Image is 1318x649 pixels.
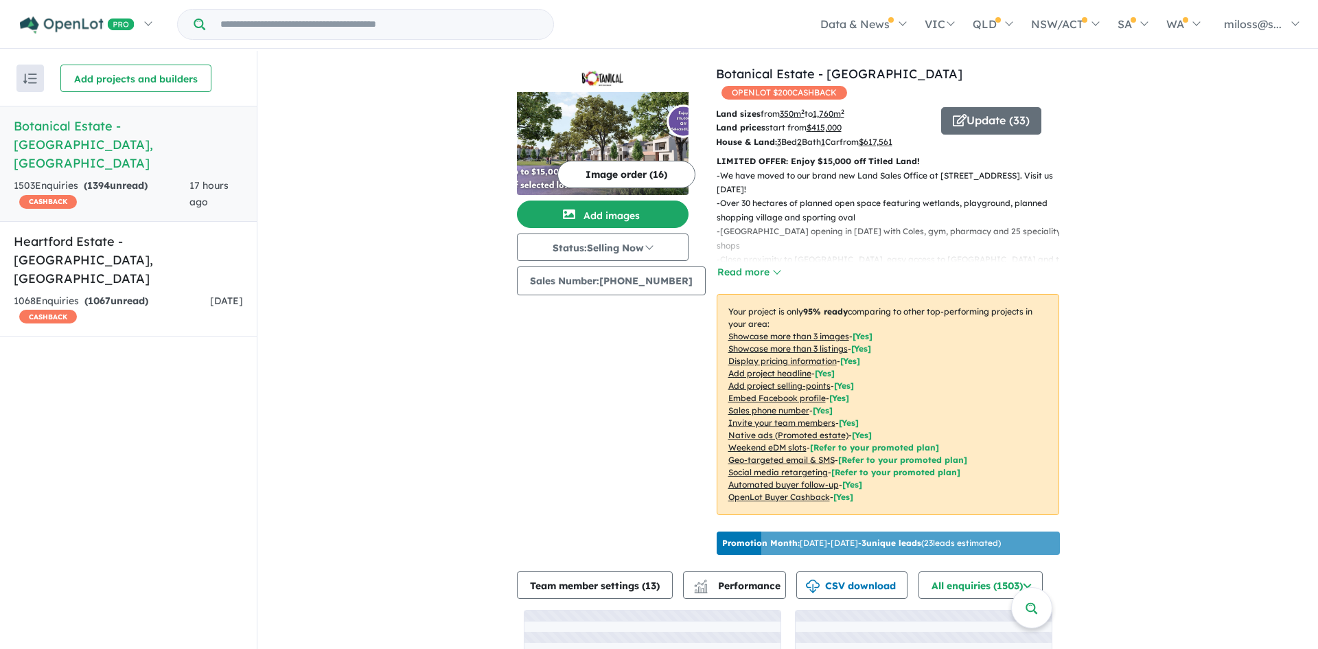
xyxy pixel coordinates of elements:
p: [DATE] - [DATE] - ( 23 leads estimated) [722,537,1001,549]
span: [ Yes ] [840,356,860,366]
span: [ Yes ] [813,405,833,415]
sup: 2 [801,108,805,115]
p: - Over 30 hectares of planned open space featuring wetlands, playground, planned shopping village... [717,196,1070,225]
span: 17 hours ago [189,179,229,208]
u: 350 m [780,109,805,119]
p: - Close proximity to [GEOGRAPHIC_DATA], easy access to [GEOGRAPHIC_DATA] and the [GEOGRAPHIC_DATA]. [717,253,1070,281]
button: Read more [717,264,781,280]
p: from [716,107,931,121]
strong: ( unread) [84,179,148,192]
b: Promotion Month: [722,538,800,548]
img: download icon [806,580,820,593]
u: Weekend eDM slots [728,442,807,453]
span: 13 [645,580,656,592]
h5: Heartford Estate - [GEOGRAPHIC_DATA] , [GEOGRAPHIC_DATA] [14,232,243,288]
span: [Yes] [842,479,862,490]
u: Automated buyer follow-up [728,479,839,490]
u: Sales phone number [728,405,809,415]
u: Embed Facebook profile [728,393,826,403]
button: Add projects and builders [60,65,211,92]
button: All enquiries (1503) [918,571,1043,599]
b: Land sizes [716,109,761,119]
p: Bed Bath Car from [716,135,931,149]
p: - We have moved to our brand new Land Sales Office at [STREET_ADDRESS]. Visit us [DATE]! [717,169,1070,197]
span: [ Yes ] [815,368,835,378]
u: Geo-targeted email & SMS [728,455,835,465]
img: line-chart.svg [694,580,706,587]
img: Openlot PRO Logo White [20,16,135,34]
u: $ 415,000 [807,122,842,133]
button: Sales Number:[PHONE_NUMBER] [517,266,706,295]
div: 1503 Enquir ies [14,178,189,211]
b: Land prices [716,122,765,133]
img: sort.svg [23,73,37,84]
span: to [805,109,844,119]
u: Showcase more than 3 images [728,331,849,341]
b: 3 unique leads [862,538,921,548]
span: [Refer to your promoted plan] [810,442,939,453]
input: Try estate name, suburb, builder or developer [208,10,551,39]
u: 3 [777,137,781,147]
button: Performance [683,571,786,599]
img: Botanical Estate - Mickleham [517,92,689,195]
button: Image order (16) [557,161,695,188]
u: Native ads (Promoted estate) [728,430,848,440]
h5: Botanical Estate - [GEOGRAPHIC_DATA] , [GEOGRAPHIC_DATA] [14,117,243,172]
u: 2 [797,137,802,147]
div: 1068 Enquir ies [14,293,210,326]
span: [Refer to your promoted plan] [838,455,967,465]
u: Invite your team members [728,418,835,428]
a: Botanical Estate - Mickleham LogoBotanical Estate - Mickleham [517,65,689,195]
img: Botanical Estate - Mickleham Logo [522,70,683,87]
span: [ Yes ] [839,418,859,428]
u: 1 [821,137,825,147]
img: bar-chart.svg [694,584,708,593]
p: Your project is only comparing to other top-performing projects in your area: - - - - - - - - - -... [717,294,1059,515]
span: miloss@s... [1224,17,1282,31]
strong: ( unread) [84,295,148,307]
span: [ Yes ] [829,393,849,403]
u: OpenLot Buyer Cashback [728,492,830,502]
span: 1394 [87,179,110,192]
a: Botanical Estate - [GEOGRAPHIC_DATA] [716,66,962,82]
span: [ Yes ] [851,343,871,354]
button: CSV download [796,571,907,599]
u: Social media retargeting [728,467,828,477]
span: [Yes] [833,492,853,502]
u: Showcase more than 3 listings [728,343,848,354]
u: 1,760 m [813,109,844,119]
b: 95 % ready [803,306,848,317]
span: CASHBACK [19,195,77,209]
button: Add images [517,201,689,228]
p: start from [716,121,931,135]
u: Add project headline [728,368,811,378]
button: Update (33) [941,107,1041,135]
u: Display pricing information [728,356,837,366]
span: [Refer to your promoted plan] [831,467,960,477]
span: CASHBACK [19,310,77,323]
u: Add project selling-points [728,380,831,391]
button: Team member settings (13) [517,571,673,599]
span: [ Yes ] [834,380,854,391]
button: Status:Selling Now [517,234,689,261]
span: 1067 [88,295,111,307]
p: LIMITED OFFER: Enjoy $15,000 off Titled Land! [717,155,1059,168]
u: $ 617,561 [859,137,892,147]
span: [Yes] [852,430,872,440]
p: - [GEOGRAPHIC_DATA] opening in [DATE] with Coles, gym, pharmacy and 25 speciality shops [717,225,1070,253]
sup: 2 [841,108,844,115]
span: Performance [696,580,781,592]
span: OPENLOT $ 200 CASHBACK [721,86,847,100]
b: House & Land: [716,137,777,147]
span: [DATE] [210,295,243,307]
span: [ Yes ] [853,331,872,341]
